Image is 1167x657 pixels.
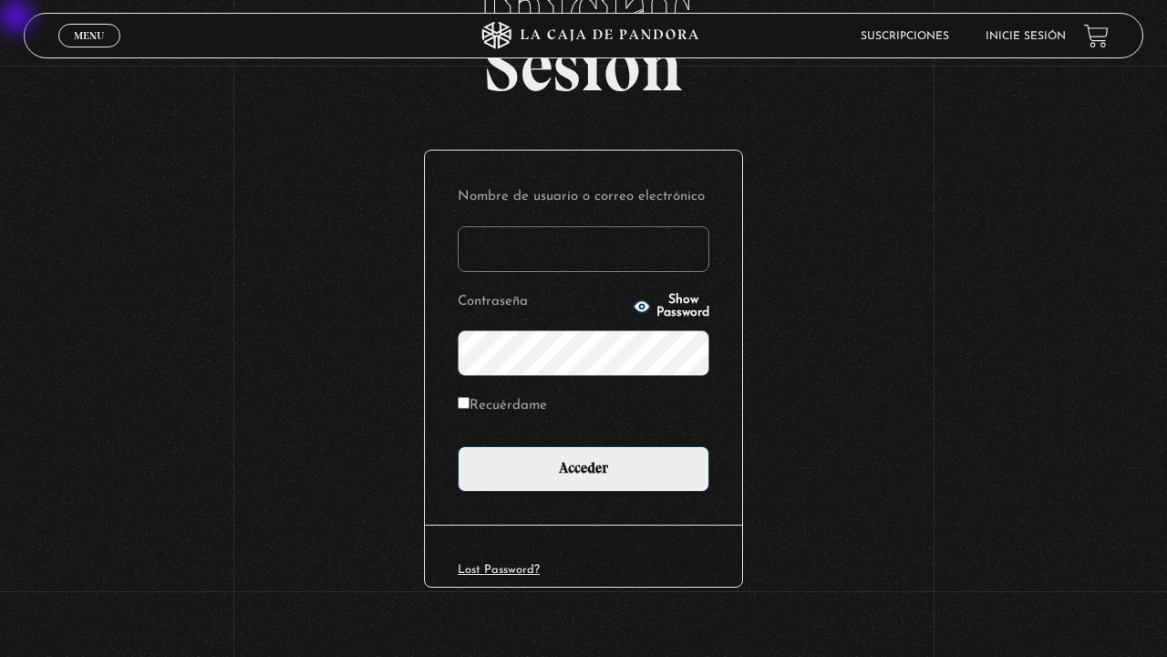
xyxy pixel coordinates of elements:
[986,31,1066,42] a: Inicie sesión
[1084,24,1109,48] a: View your shopping cart
[633,294,709,319] button: Show Password
[74,30,104,41] span: Menu
[458,183,709,212] label: Nombre de usuario o correo electrónico
[458,288,627,317] label: Contraseña
[458,397,470,409] input: Recuérdame
[656,294,709,319] span: Show Password
[458,564,540,576] a: Lost Password?
[861,31,949,42] a: Suscripciones
[458,446,709,492] input: Acceder
[68,46,111,58] span: Cerrar
[458,392,547,421] label: Recuérdame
